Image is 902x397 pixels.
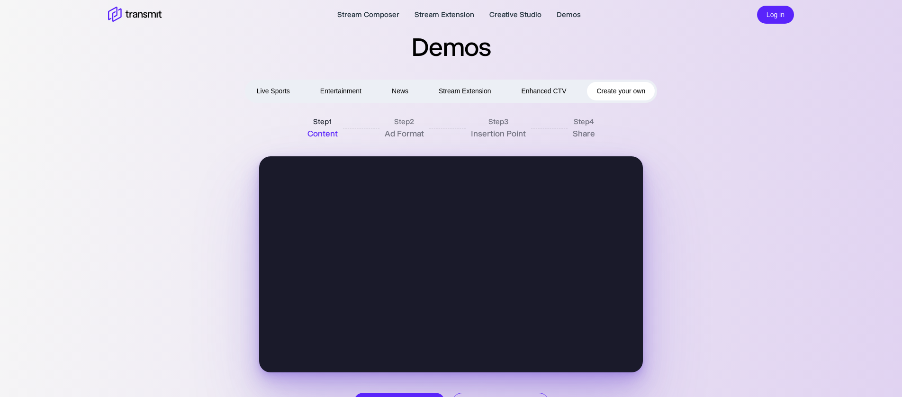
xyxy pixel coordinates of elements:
[512,82,576,100] button: Enhanced CTV
[489,9,541,20] a: Creative Studio
[337,9,399,20] a: Stream Composer
[573,127,595,140] p: Share
[471,127,526,140] p: Insertion Point
[757,9,794,18] a: Log in
[382,82,418,100] button: News
[574,116,594,127] p: Step 4
[415,9,474,20] a: Stream Extension
[394,116,414,127] p: Step 2
[307,127,338,140] p: Content
[429,82,501,100] button: Stream Extension
[757,6,794,24] button: Log in
[385,127,424,140] p: Ad Format
[313,116,332,127] p: Step 1
[596,85,645,97] span: Create your own
[247,82,299,100] button: Live Sports
[87,30,815,63] h2: Demos
[488,116,508,127] p: Step 3
[311,82,371,100] button: Entertainment
[587,82,655,100] button: Create your own
[557,9,581,20] a: Demos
